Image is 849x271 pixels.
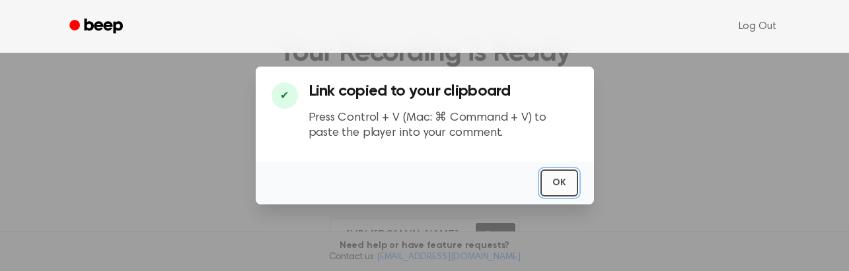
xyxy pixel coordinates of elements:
a: Log Out [725,11,790,42]
button: OK [540,169,578,196]
p: Press Control + V (Mac: ⌘ Command + V) to paste the player into your comment. [309,111,578,140]
a: Beep [60,14,135,40]
div: ✔ [272,82,298,109]
h3: Link copied to your clipboard [309,82,578,100]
